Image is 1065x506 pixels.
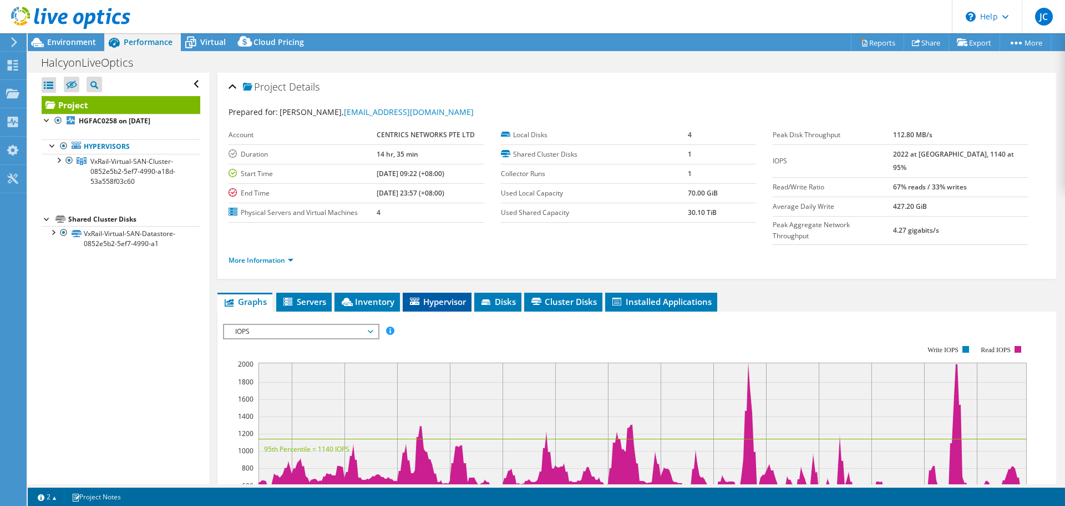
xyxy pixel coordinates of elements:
span: Hypervisor [408,296,466,307]
div: Shared Cluster Disks [68,213,200,226]
label: Shared Cluster Disks [501,149,688,160]
b: 67% reads / 33% writes [893,182,967,192]
label: Account [229,129,376,141]
a: Hypervisors [42,139,200,154]
b: 4 [688,130,692,139]
label: Peak Aggregate Network Throughput [773,219,892,242]
span: Project [243,82,286,93]
h1: HalcyonLiveOptics [36,57,150,69]
text: Read IOPS [981,346,1011,354]
span: Performance [124,37,173,47]
b: 4 [377,208,381,217]
span: Installed Applications [611,296,712,307]
label: Duration [229,149,376,160]
text: 1200 [238,429,253,438]
span: Servers [282,296,326,307]
a: HGFAC0258 on [DATE] [42,114,200,128]
span: Environment [47,37,96,47]
b: 14 hr, 35 min [377,149,418,159]
span: VxRail-Virtual-SAN-Cluster-0852e5b2-5ef7-4990-a18d-53a558f03c60 [90,157,175,186]
span: [PERSON_NAME], [280,107,474,117]
a: Project Notes [64,490,129,504]
b: 1 [688,169,692,178]
b: 30.10 TiB [688,208,717,217]
label: Used Local Capacity [501,188,688,199]
label: End Time [229,188,376,199]
b: 2022 at [GEOGRAPHIC_DATA], 1140 at 95% [893,149,1014,172]
text: 1400 [238,412,253,421]
span: Cluster Disks [530,296,597,307]
a: 2 [30,490,64,504]
span: Disks [480,296,516,307]
b: [DATE] 09:22 (+08:00) [377,169,444,178]
label: Prepared for: [229,107,278,117]
text: 1000 [238,446,253,455]
text: 2000 [238,359,253,369]
span: IOPS [230,325,372,338]
text: 600 [242,481,253,490]
a: More Information [229,255,293,265]
a: Project [42,96,200,114]
label: Read/Write Ratio [773,182,892,193]
span: Graphs [223,296,267,307]
a: Share [904,34,949,51]
label: IOPS [773,156,892,167]
label: Collector Runs [501,168,688,179]
b: 112.80 MB/s [893,130,932,139]
span: JC [1035,8,1053,26]
b: CENTRICS NETWORKS PTE LTD [377,130,475,139]
svg: \n [966,12,976,22]
a: VxRail-Virtual-SAN-Datastore-0852e5b2-5ef7-4990-a1 [42,226,200,251]
label: Local Disks [501,129,688,141]
a: More [1000,34,1051,51]
label: Physical Servers and Virtual Machines [229,207,376,218]
label: Start Time [229,168,376,179]
b: 70.00 GiB [688,188,718,198]
b: 1 [688,149,692,159]
b: [DATE] 23:57 (+08:00) [377,188,444,198]
text: 800 [242,463,253,473]
label: Used Shared Capacity [501,207,688,218]
b: 427.20 GiB [893,202,927,211]
span: Cloud Pricing [253,37,304,47]
a: Export [949,34,1000,51]
text: Write IOPS [927,346,958,354]
label: Peak Disk Throughput [773,129,892,141]
text: 1800 [238,377,253,387]
span: Details [289,80,319,93]
a: VxRail-Virtual-SAN-Cluster-0852e5b2-5ef7-4990-a18d-53a558f03c60 [42,154,200,188]
a: Reports [851,34,904,51]
text: 95th Percentile = 1140 IOPS [264,444,349,454]
span: Virtual [200,37,226,47]
label: Average Daily Write [773,201,892,212]
b: HGFAC0258 on [DATE] [79,116,150,126]
b: 4.27 gigabits/s [893,226,939,235]
text: 1600 [238,394,253,404]
span: Inventory [340,296,394,307]
a: [EMAIL_ADDRESS][DOMAIN_NAME] [344,107,474,117]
